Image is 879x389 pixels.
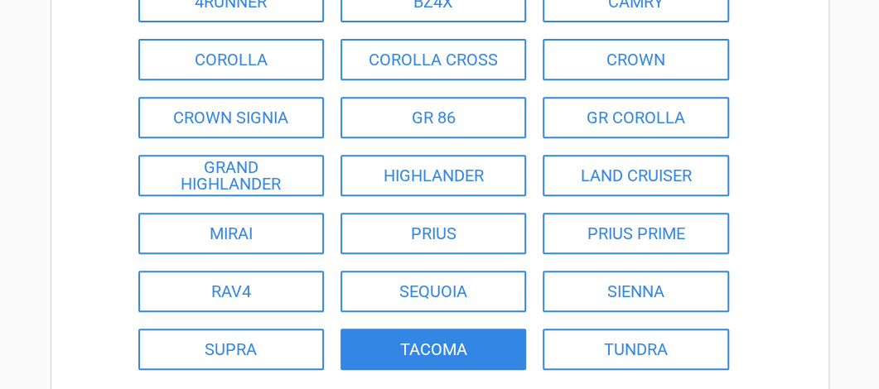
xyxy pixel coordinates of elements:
[543,97,728,138] a: GR COROLLA
[138,271,324,312] a: RAV4
[138,97,324,138] a: CROWN SIGNIA
[340,271,526,312] a: SEQUOIA
[138,213,324,254] a: MIRAI
[340,329,526,370] a: TACOMA
[340,39,526,80] a: COROLLA CROSS
[340,213,526,254] a: PRIUS
[543,39,728,80] a: CROWN
[543,271,728,312] a: SIENNA
[543,329,728,370] a: TUNDRA
[138,329,324,370] a: SUPRA
[340,155,526,196] a: HIGHLANDER
[138,155,324,196] a: GRAND HIGHLANDER
[543,213,728,254] a: PRIUS PRIME
[138,39,324,80] a: COROLLA
[340,97,526,138] a: GR 86
[543,155,728,196] a: LAND CRUISER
